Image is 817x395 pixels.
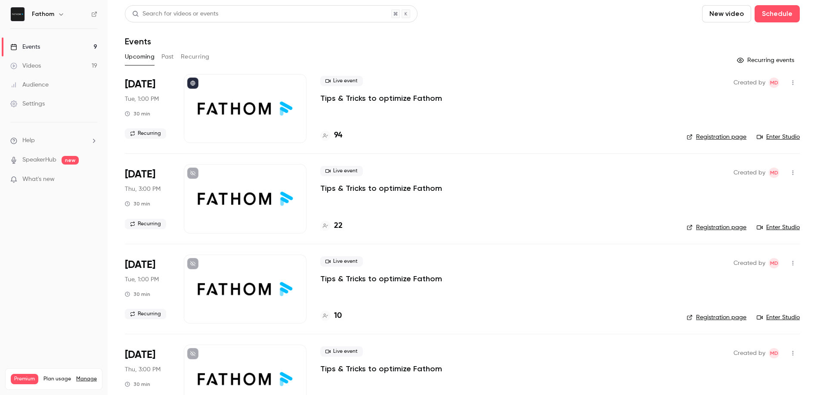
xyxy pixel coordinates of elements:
[10,136,97,145] li: help-dropdown-opener
[769,348,779,358] span: Michelle Dizon
[770,78,778,88] span: MD
[733,348,765,358] span: Created by
[181,50,210,64] button: Recurring
[125,95,159,103] span: Tue, 1:00 PM
[757,133,800,141] a: Enter Studio
[687,313,746,322] a: Registration page
[132,9,218,19] div: Search for videos or events
[769,78,779,88] span: Michelle Dizon
[125,185,161,193] span: Thu, 3:00 PM
[22,136,35,145] span: Help
[125,258,155,272] span: [DATE]
[733,258,765,268] span: Created by
[125,74,170,143] div: Aug 26 Tue, 1:00 PM (America/Toronto)
[62,156,79,165] span: new
[76,376,97,383] a: Manage
[125,219,166,229] span: Recurring
[87,176,97,184] iframe: Noticeable Trigger
[125,275,159,284] span: Tue, 1:00 PM
[320,220,343,232] a: 22
[733,78,765,88] span: Created by
[320,166,363,176] span: Live event
[334,220,343,232] h4: 22
[757,223,800,232] a: Enter Studio
[334,130,342,141] h4: 94
[125,200,150,207] div: 30 min
[320,364,442,374] a: Tips & Tricks to optimize Fathom
[755,5,800,22] button: Schedule
[770,348,778,358] span: MD
[125,255,170,323] div: Sep 2 Tue, 1:00 PM (America/Toronto)
[320,274,442,284] a: Tips & Tricks to optimize Fathom
[125,381,150,388] div: 30 min
[125,128,166,139] span: Recurring
[10,43,40,51] div: Events
[320,130,342,141] a: 94
[769,168,779,178] span: Michelle Dizon
[125,110,150,117] div: 30 min
[320,93,442,103] a: Tips & Tricks to optimize Fathom
[125,365,161,374] span: Thu, 3:00 PM
[687,133,746,141] a: Registration page
[11,374,38,384] span: Premium
[22,175,55,184] span: What's new
[769,258,779,268] span: Michelle Dizon
[702,5,751,22] button: New video
[687,223,746,232] a: Registration page
[757,313,800,322] a: Enter Studio
[125,50,155,64] button: Upcoming
[320,183,442,193] a: Tips & Tricks to optimize Fathom
[125,78,155,91] span: [DATE]
[770,258,778,268] span: MD
[320,256,363,267] span: Live event
[125,348,155,362] span: [DATE]
[11,7,25,21] img: Fathom
[733,168,765,178] span: Created by
[125,36,151,47] h1: Events
[10,81,49,89] div: Audience
[161,50,174,64] button: Past
[125,309,166,319] span: Recurring
[10,62,41,70] div: Videos
[320,310,342,322] a: 10
[334,310,342,322] h4: 10
[320,346,363,357] span: Live event
[733,53,800,67] button: Recurring events
[320,76,363,86] span: Live event
[125,291,150,298] div: 30 min
[22,156,56,165] a: SpeakerHub
[32,10,54,19] h6: Fathom
[125,164,170,233] div: Aug 28 Thu, 3:00 PM (America/Toronto)
[10,100,45,108] div: Settings
[125,168,155,181] span: [DATE]
[43,376,71,383] span: Plan usage
[770,168,778,178] span: MD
